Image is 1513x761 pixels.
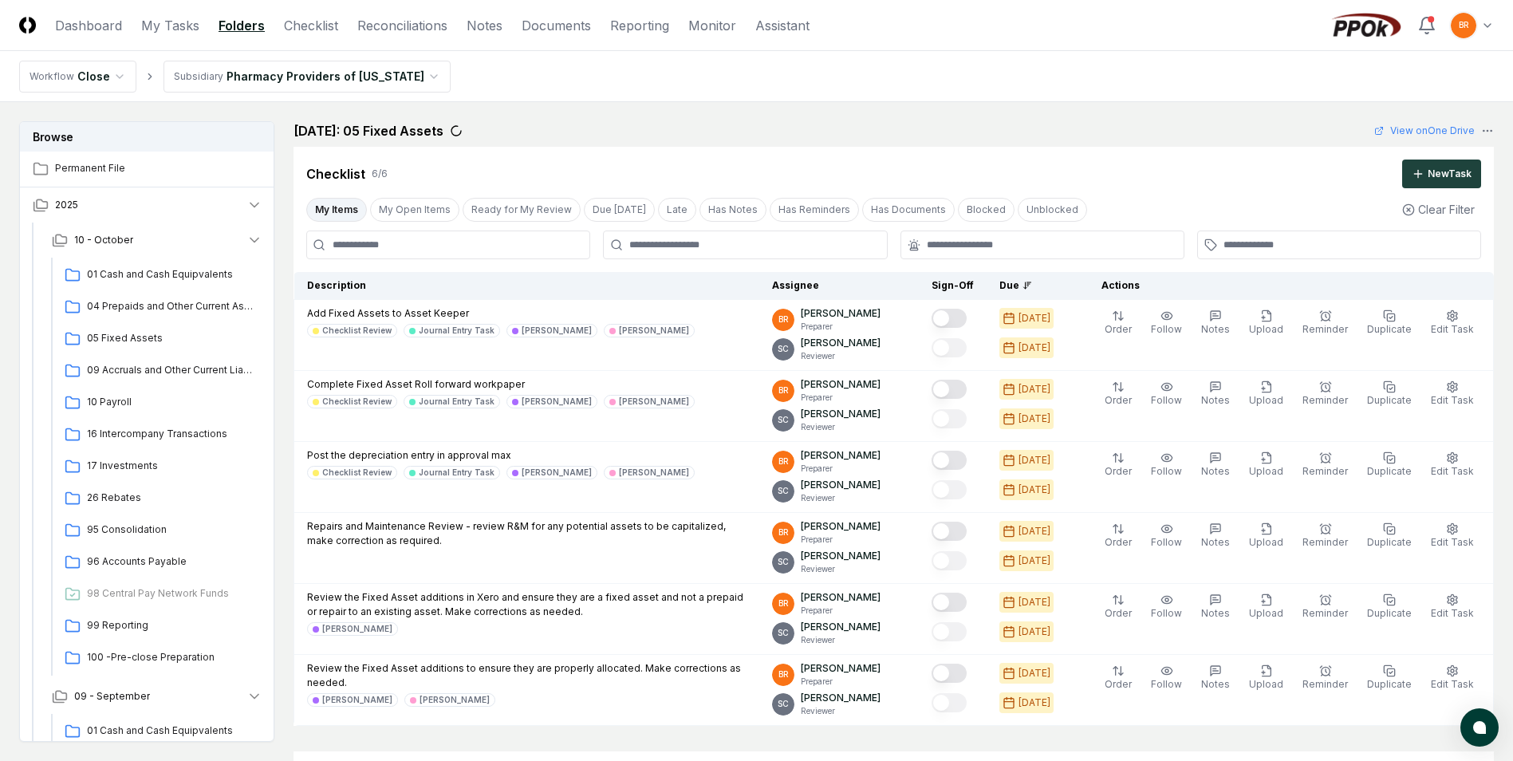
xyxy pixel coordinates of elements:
button: Order [1101,306,1135,340]
span: Edit Task [1431,536,1474,548]
button: Follow [1148,377,1185,411]
p: [PERSON_NAME] [801,519,881,534]
button: Notes [1198,448,1233,482]
div: [DATE] [1019,696,1050,710]
span: Follow [1151,394,1182,406]
span: BR [778,526,789,538]
span: Reminder [1302,678,1348,690]
div: Workflow [30,69,74,84]
button: Duplicate [1364,377,1415,411]
button: Upload [1246,519,1286,553]
img: PPOk logo [1328,13,1405,38]
p: Preparer [801,392,881,404]
div: [PERSON_NAME] [619,396,689,408]
p: Preparer [801,676,881,688]
span: BR [778,455,789,467]
p: Add Fixed Assets to Asset Keeper [307,306,695,321]
span: SC [778,343,789,355]
div: 10 - October [39,258,275,679]
span: 10 - October [74,233,133,247]
div: [PERSON_NAME] [322,694,392,706]
button: Ready for My Review [463,198,581,222]
span: Upload [1249,465,1283,477]
a: 17 Investments [58,452,262,481]
div: [DATE] [1019,554,1050,568]
span: 05 Fixed Assets [87,331,256,345]
div: New Task [1428,167,1472,181]
span: Follow [1151,323,1182,335]
div: 6 / 6 [372,167,388,181]
th: Sign-Off [919,272,987,300]
a: View onOne Drive [1374,124,1475,138]
span: Duplicate [1367,465,1412,477]
span: 100 -Pre-close Preparation [87,650,256,664]
button: Notes [1198,306,1233,340]
button: Reminder [1299,306,1351,340]
span: Edit Task [1431,323,1474,335]
div: Journal Entry Task [419,467,494,479]
p: Preparer [801,321,881,333]
span: 26 Rebates [87,491,256,505]
h3: Browse [20,122,274,152]
p: Reviewer [801,634,881,646]
button: Clear Filter [1396,195,1481,224]
div: [PERSON_NAME] [619,325,689,337]
span: Upload [1249,394,1283,406]
a: 10 Payroll [58,388,262,417]
p: [PERSON_NAME] [801,661,881,676]
span: BR [778,668,789,680]
div: [PERSON_NAME] [619,467,689,479]
span: SC [778,485,789,497]
div: Checklist Review [322,467,392,479]
p: Reviewer [801,421,881,433]
p: [PERSON_NAME] [801,620,881,634]
button: Has Documents [862,198,955,222]
button: atlas-launcher [1460,708,1499,747]
span: Order [1105,394,1132,406]
span: Edit Task [1431,394,1474,406]
div: [DATE] [1019,412,1050,426]
p: Reviewer [801,705,881,717]
div: [DATE] [1019,311,1050,325]
span: SC [778,414,789,426]
button: Follow [1148,519,1185,553]
span: Order [1105,536,1132,548]
span: 10 Payroll [87,395,256,409]
button: Mark complete [932,380,967,399]
nav: breadcrumb [19,61,451,93]
button: Duplicate [1364,519,1415,553]
a: Permanent File [20,152,275,187]
div: [PERSON_NAME] [522,325,592,337]
button: Follow [1148,661,1185,695]
p: [PERSON_NAME] [801,448,881,463]
p: Preparer [801,463,881,475]
p: [PERSON_NAME] [801,590,881,605]
div: Checklist [306,164,365,183]
div: [DATE] [1019,382,1050,396]
button: Notes [1198,661,1233,695]
button: Edit Task [1428,306,1477,340]
button: Order [1101,590,1135,624]
span: Upload [1249,607,1283,619]
button: Upload [1246,448,1286,482]
div: [DATE] [1019,666,1050,680]
div: [PERSON_NAME] [522,396,592,408]
a: My Tasks [141,16,199,35]
button: Notes [1198,590,1233,624]
p: Reviewer [801,492,881,504]
span: Permanent File [55,161,262,175]
span: Order [1105,465,1132,477]
button: Order [1101,448,1135,482]
p: [PERSON_NAME] [801,377,881,392]
button: Duplicate [1364,306,1415,340]
button: Upload [1246,377,1286,411]
span: SC [778,698,789,710]
a: 99 Reporting [58,612,262,641]
div: Actions [1089,278,1481,293]
a: 96 Accounts Payable [58,548,262,577]
button: Late [658,198,696,222]
span: 95 Consolidation [87,522,256,537]
span: 16 Intercompany Transactions [87,427,256,441]
button: Edit Task [1428,377,1477,411]
span: 01 Cash and Cash Equipvalents [87,724,256,738]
